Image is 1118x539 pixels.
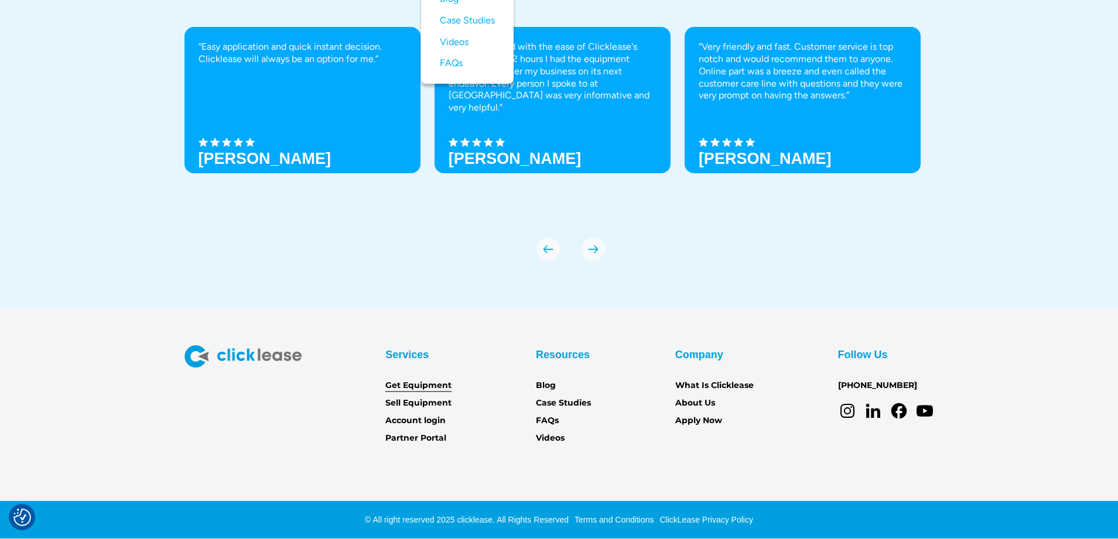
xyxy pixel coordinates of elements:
[449,138,458,147] img: Black star icon
[838,379,917,392] a: [PHONE_NUMBER]
[536,238,560,261] div: previous slide
[245,138,255,147] img: Black star icon
[385,345,429,364] div: Services
[449,150,582,167] strong: [PERSON_NAME]
[746,138,755,147] img: Black star icon
[440,10,495,32] a: Case Studies
[449,41,657,114] p: "Very impressed with the ease of Clicklease's system. Within 2 hours I had the equipment needed t...
[582,238,605,261] div: next slide
[435,27,671,214] div: 2 of 8
[536,379,556,392] a: Blog
[440,53,495,74] a: FAQs
[484,138,493,147] img: Black star icon
[675,345,723,364] div: Company
[722,138,731,147] img: Black star icon
[440,32,495,53] a: Videos
[838,345,888,364] div: Follow Us
[582,238,605,261] img: arrow Icon
[536,414,559,427] a: FAQs
[699,150,832,167] h3: [PERSON_NAME]
[734,138,743,147] img: Black star icon
[234,138,243,147] img: Black star icon
[222,138,231,147] img: Black star icon
[184,27,934,261] div: carousel
[199,138,208,147] img: Black star icon
[210,138,220,147] img: Black star icon
[536,397,591,410] a: Case Studies
[13,509,31,526] button: Consent Preferences
[657,515,753,524] a: ClickLease Privacy Policy
[199,150,331,167] h3: [PERSON_NAME]
[385,397,452,410] a: Sell Equipment
[675,414,722,427] a: Apply Now
[536,238,560,261] img: arrow Icon
[675,379,754,392] a: What Is Clicklease
[385,432,446,445] a: Partner Portal
[699,138,708,147] img: Black star icon
[675,397,715,410] a: About Us
[536,432,565,445] a: Videos
[572,515,654,524] a: Terms and Conditions
[13,509,31,526] img: Revisit consent button
[385,379,452,392] a: Get Equipment
[710,138,720,147] img: Black star icon
[472,138,481,147] img: Black star icon
[184,345,302,368] img: Clicklease logo
[699,41,907,102] p: “Very friendly and fast. Customer service is top notch and would recommend them to anyone. Online...
[536,345,590,364] div: Resources
[385,414,446,427] a: Account login
[495,138,505,147] img: Black star icon
[685,27,921,214] div: 3 of 8
[184,27,420,214] div: 1 of 8
[199,41,406,66] p: “Easy application and quick instant decision. Clicklease will always be an option for me.”
[365,514,569,526] div: © All right reserved 2025 clicklease. All Rights Reserved
[460,138,470,147] img: Black star icon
